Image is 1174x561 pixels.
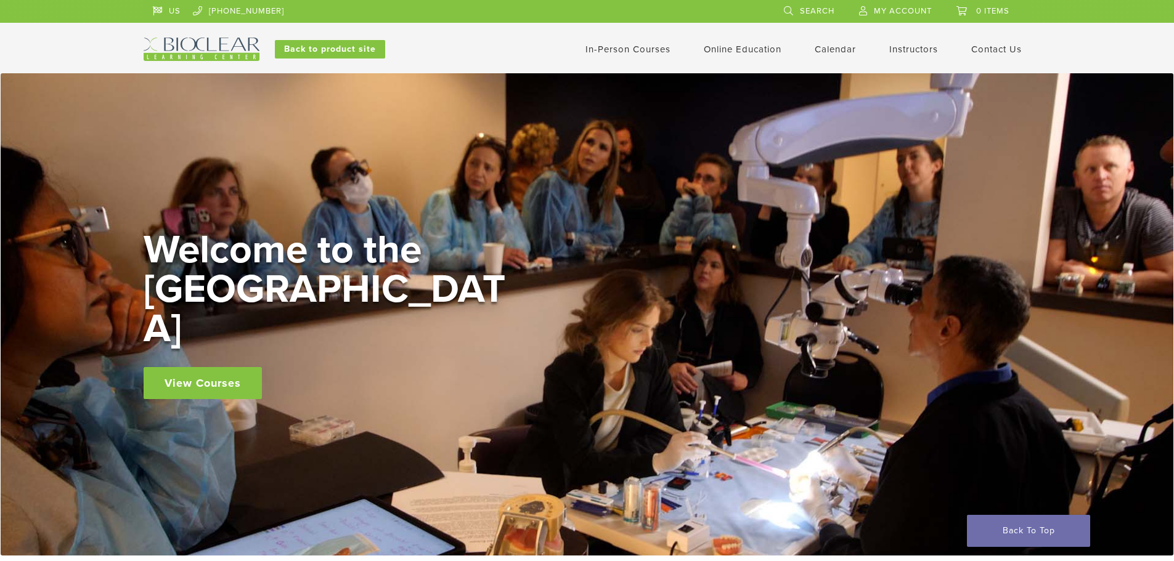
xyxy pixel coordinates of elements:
[815,44,856,55] a: Calendar
[585,44,671,55] a: In-Person Courses
[800,6,834,16] span: Search
[971,44,1022,55] a: Contact Us
[889,44,938,55] a: Instructors
[874,6,932,16] span: My Account
[967,515,1090,547] a: Back To Top
[144,230,513,349] h2: Welcome to the [GEOGRAPHIC_DATA]
[144,367,262,399] a: View Courses
[144,38,259,61] img: Bioclear
[704,44,781,55] a: Online Education
[275,40,385,59] a: Back to product site
[976,6,1009,16] span: 0 items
